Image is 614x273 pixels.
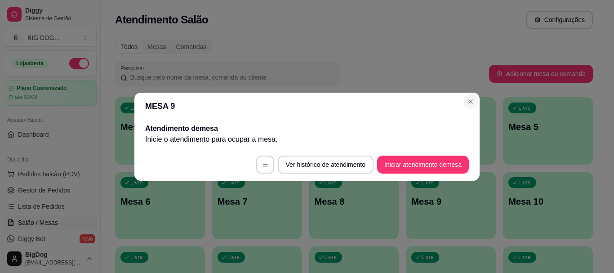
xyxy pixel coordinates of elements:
[463,94,478,109] button: Close
[377,156,469,174] button: Iniciar atendimento demesa
[145,123,469,134] h2: Atendimento de mesa
[145,134,469,145] p: Inicie o atendimento para ocupar a mesa .
[134,93,480,120] header: MESA 9
[278,156,374,174] button: Ver histórico de atendimento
